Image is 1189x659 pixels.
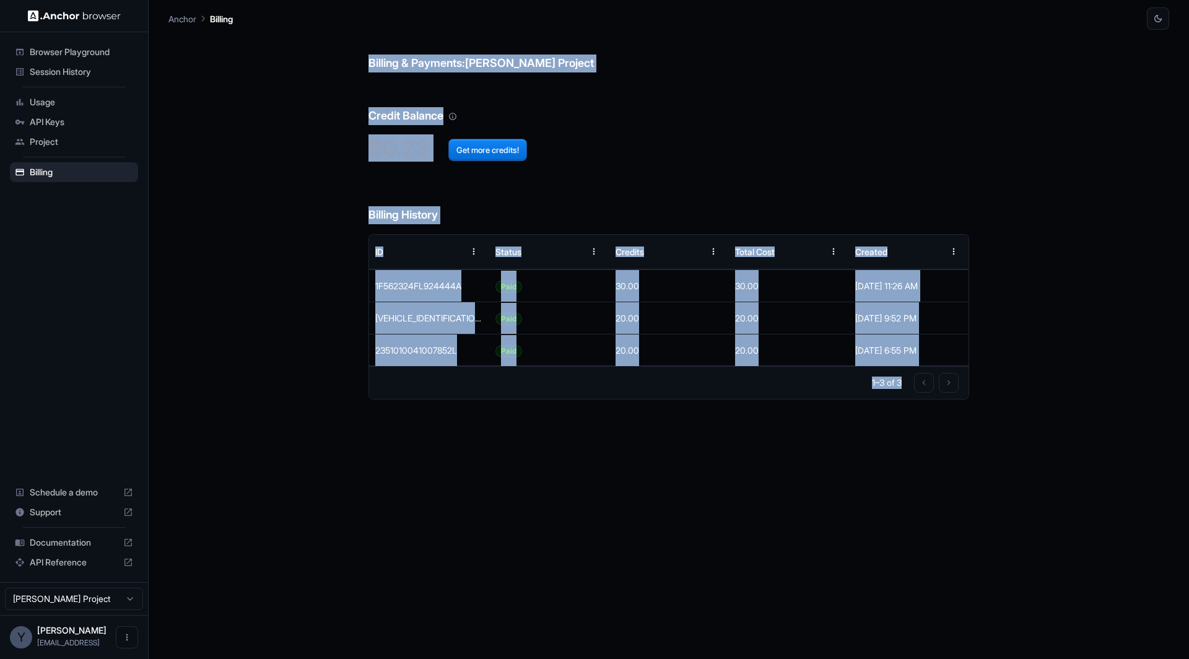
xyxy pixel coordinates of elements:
button: Menu [702,240,725,263]
div: Session History [10,62,138,82]
img: Anchor Logo [28,10,121,22]
span: Paid [496,335,521,367]
div: 30.00 [729,269,849,302]
span: Billing [30,166,133,178]
div: Credits [616,247,644,257]
button: Menu [943,240,965,263]
div: [DATE] 11:26 AM [855,270,963,302]
div: Support [10,502,138,522]
span: Paid [496,271,521,302]
h6: Billing & Payments: [PERSON_NAME] Project [368,30,969,72]
div: [DATE] 9:52 PM [855,302,963,334]
span: Schedule a demo [30,486,118,499]
h2: $0.23 [368,135,969,162]
div: Y [10,626,32,648]
span: API Reference [30,556,118,569]
div: Schedule a demo [10,482,138,502]
div: Billing [10,162,138,182]
div: 20.00 [609,334,730,366]
div: 9HY07704P66746353 [369,302,489,334]
button: Sort [560,240,583,263]
span: Project [30,136,133,148]
button: Menu [822,240,845,263]
h6: Billing History [368,181,969,224]
span: Yuma Heymans [37,625,107,635]
button: Sort [800,240,822,263]
div: Browser Playground [10,42,138,62]
button: Get more credits! [448,139,527,161]
div: 20.00 [729,334,849,366]
button: Menu [583,240,605,263]
h6: Credit Balance [368,82,969,125]
div: Project [10,132,138,152]
div: 1F562324FL924444A [369,269,489,302]
div: 30.00 [609,269,730,302]
button: Sort [920,240,943,263]
div: ID [375,247,383,257]
div: Documentation [10,533,138,552]
span: Support [30,506,118,518]
span: Paid [496,303,521,334]
span: Session History [30,66,133,78]
span: Usage [30,96,133,108]
div: 20.00 [609,302,730,334]
button: Open menu [116,626,138,648]
span: API Keys [30,116,133,128]
div: Status [495,247,521,257]
button: Sort [440,240,463,263]
p: 1–3 of 3 [872,377,902,389]
p: Anchor [168,12,196,25]
div: API Keys [10,112,138,132]
button: Sort [680,240,702,263]
span: Browser Playground [30,46,133,58]
span: yuma@o-mega.ai [37,638,100,647]
div: Total Cost [735,247,775,257]
div: API Reference [10,552,138,572]
nav: breadcrumb [168,12,233,25]
svg: Your credit balance will be consumed as you use the API. Visit the usage page to view a breakdown... [448,112,457,121]
div: Created [855,247,887,257]
span: Documentation [30,536,118,549]
button: Menu [463,240,485,263]
div: 20.00 [729,302,849,334]
div: 2351010041007852L [369,334,489,366]
div: Usage [10,92,138,112]
p: Billing [210,12,233,25]
div: [DATE] 6:55 PM [855,334,963,366]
